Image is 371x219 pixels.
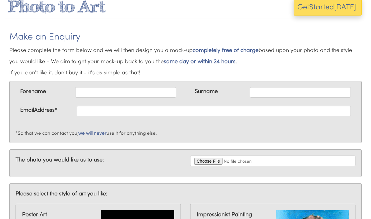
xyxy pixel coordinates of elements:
strong: Poster Art [22,211,95,219]
label: Surname [195,87,218,96]
strong: The photo you would like us to use: [16,156,104,163]
strong: Impressionist Painting [197,211,270,219]
label: EmailAddress* [20,106,57,114]
label: Forename [20,87,46,96]
h3: Make an Enquiry [9,31,362,41]
em: we will never [78,130,107,136]
span: ed [325,2,334,12]
em: same day or within 24 hours. [164,58,237,65]
em: completely free of charge [193,46,259,54]
p: Please complete the form below and we will then design you a mock-up based upon your photo and th... [9,44,362,78]
strong: Please select the style of art you like: [16,190,107,197]
small: *So that we can contact you, use it for anything else. [16,130,157,136]
span: Get [297,2,309,12]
